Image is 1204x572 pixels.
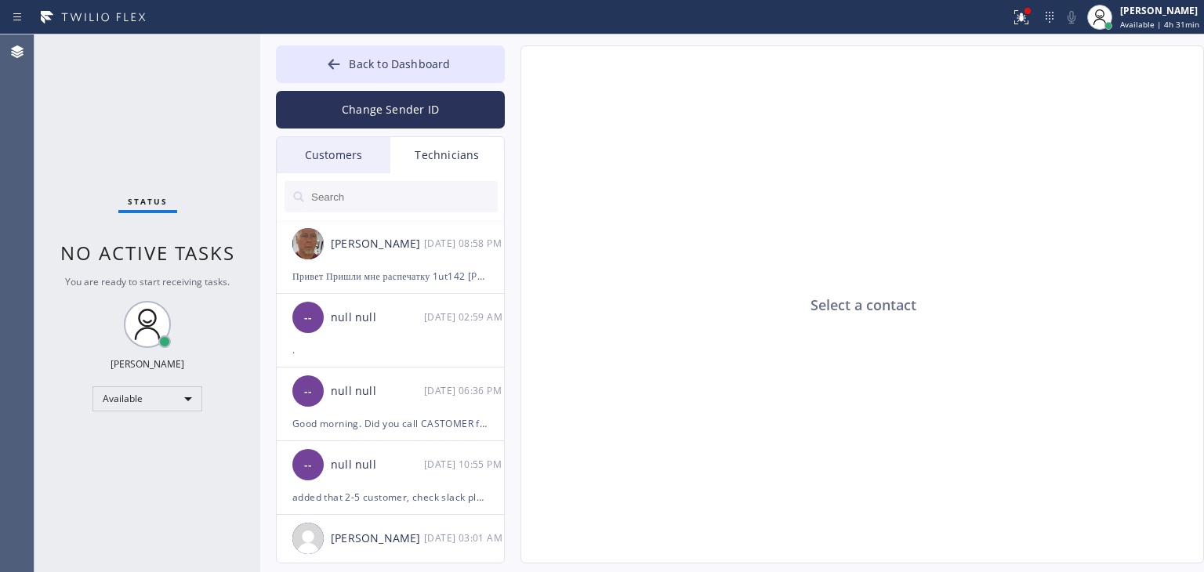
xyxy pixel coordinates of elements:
[1120,19,1199,30] span: Available | 4h 31min
[292,415,488,433] div: Good morning. Did you call CASTOMER for PI?
[304,309,312,327] span: --
[292,267,488,285] div: Привет Пришли мне распечатку 1ut142 [PERSON_NAME]
[292,228,324,259] img: d5dde4b83224b5b0dfd88976ef15868e.jpg
[424,234,506,252] div: 08/22/2025 9:58 AM
[1120,4,1199,17] div: [PERSON_NAME]
[331,382,424,400] div: null null
[292,488,488,506] div: added that 2-5 customer, check slack please
[65,275,230,288] span: You are ready to start receiving tasks.
[331,456,424,474] div: null null
[304,382,312,400] span: --
[292,341,488,359] div: .
[331,235,424,253] div: [PERSON_NAME]
[331,530,424,548] div: [PERSON_NAME]
[390,137,504,173] div: Technicians
[424,382,506,400] div: 08/18/2025 9:36 AM
[349,56,450,71] span: Back to Dashboard
[424,308,506,326] div: 08/20/2025 9:59 AM
[424,455,506,473] div: 08/15/2025 9:55 AM
[277,137,390,173] div: Customers
[331,309,424,327] div: null null
[292,523,324,554] img: user.png
[276,91,505,129] button: Change Sender ID
[92,386,202,411] div: Available
[310,181,498,212] input: Search
[111,357,184,371] div: [PERSON_NAME]
[128,196,168,207] span: Status
[276,45,505,83] button: Back to Dashboard
[60,240,235,266] span: No active tasks
[1061,6,1083,28] button: Mute
[424,529,506,547] div: 08/11/2025 9:01 AM
[304,456,312,474] span: --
